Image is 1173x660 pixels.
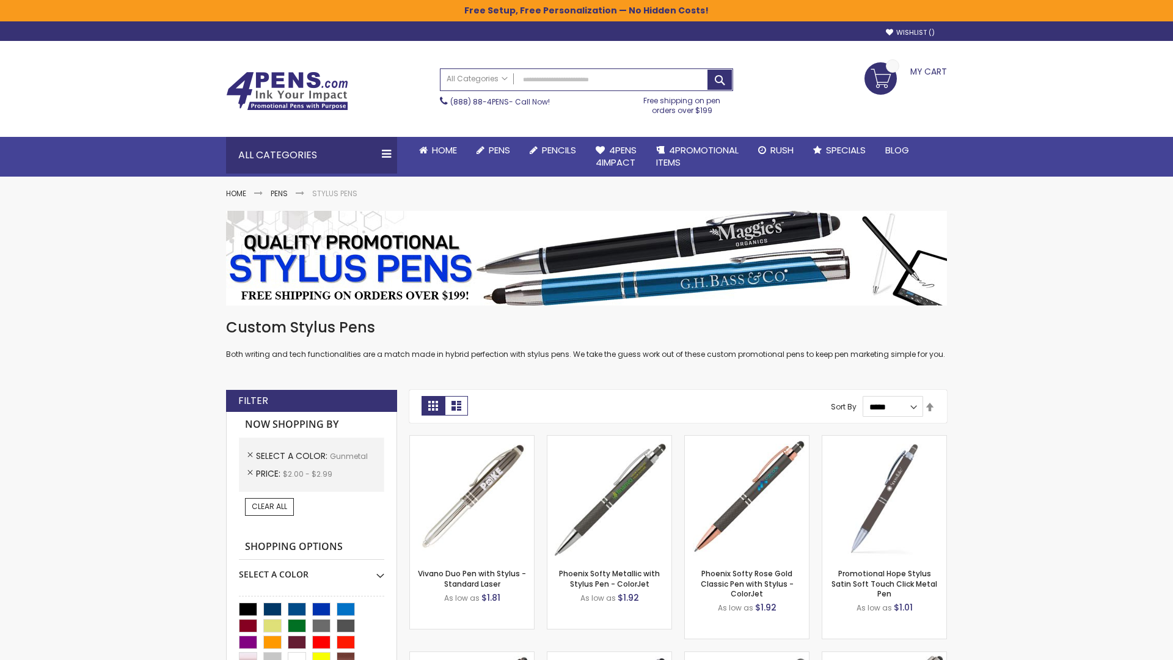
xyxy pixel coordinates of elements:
a: Phoenix Softy Rose Gold Classic Pen with Stylus - ColorJet-Gunmetal [685,435,809,446]
a: Pens [271,188,288,199]
a: 4Pens4impact [586,137,646,177]
img: 4Pens Custom Pens and Promotional Products [226,71,348,111]
a: Vivano Duo Pen with Stylus - Standard Laser-Gunmetal [410,435,534,446]
div: Both writing and tech functionalities are a match made in hybrid perfection with stylus pens. We ... [226,318,947,360]
span: All Categories [447,74,508,84]
span: $1.92 [755,601,777,614]
a: Vivano Duo Pen with Stylus - Standard Laser [418,568,526,588]
span: $1.92 [618,592,639,604]
a: All Categories [440,69,514,89]
span: $2.00 - $2.99 [283,469,332,479]
h1: Custom Stylus Pens [226,318,947,337]
a: Phoenix Softy Metallic with Stylus Pen - ColorJet-Gunmetal [547,435,671,446]
div: Select A Color [239,560,384,581]
a: Home [226,188,246,199]
img: Promotional Hope Stylus Satin Soft Touch Click Metal Pen-Gunmetal [822,436,946,560]
img: Phoenix Softy Metallic with Stylus Pen - ColorJet-Gunmetal [547,436,671,560]
span: Pens [489,144,510,156]
a: Phoenix Softy Rose Gold Classic Pen with Stylus - ColorJet [701,568,794,598]
img: Stylus Pens [226,211,947,306]
a: Home [409,137,467,164]
strong: Stylus Pens [312,188,357,199]
a: Pencils [520,137,586,164]
a: Promotional Hope Stylus Satin Soft Touch Click Metal Pen [831,568,937,598]
span: $1.81 [481,592,500,604]
a: Pens [467,137,520,164]
strong: Grid [422,396,445,416]
span: As low as [444,593,480,603]
a: 4PROMOTIONALITEMS [646,137,748,177]
span: Rush [770,144,794,156]
span: Home [432,144,457,156]
span: As low as [718,603,753,613]
a: (888) 88-4PENS [450,97,509,107]
a: Rush [748,137,803,164]
span: As low as [580,593,616,603]
a: Phoenix Softy Metallic with Stylus Pen - ColorJet [559,568,660,588]
span: Clear All [252,501,287,512]
strong: Now Shopping by [239,412,384,438]
span: - Call Now! [450,97,550,107]
span: $1.01 [894,601,913,614]
a: Wishlist [886,28,935,37]
strong: Shopping Options [239,534,384,560]
span: Pencils [542,144,576,156]
span: 4PROMOTIONAL ITEMS [656,144,739,169]
a: Specials [803,137,875,164]
span: Blog [885,144,909,156]
img: Phoenix Softy Rose Gold Classic Pen with Stylus - ColorJet-Gunmetal [685,436,809,560]
span: As low as [857,603,892,613]
a: Promotional Hope Stylus Satin Soft Touch Click Metal Pen-Gunmetal [822,435,946,446]
span: Specials [826,144,866,156]
a: Clear All [245,498,294,515]
span: Gunmetal [330,451,368,461]
span: Price [256,468,283,480]
strong: Filter [238,394,268,408]
span: 4Pens 4impact [596,144,637,169]
div: Free shipping on pen orders over $199 [631,91,734,116]
span: Select A Color [256,450,330,462]
label: Sort By [831,402,857,412]
div: All Categories [226,137,397,174]
img: Vivano Duo Pen with Stylus - Standard Laser-Gunmetal [410,436,534,560]
a: Blog [875,137,919,164]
